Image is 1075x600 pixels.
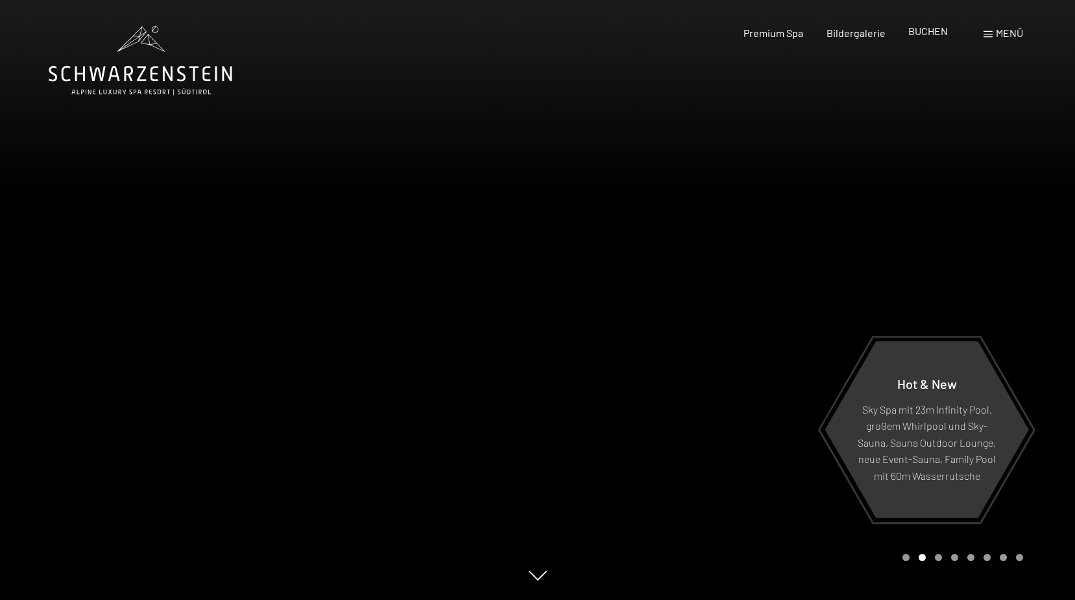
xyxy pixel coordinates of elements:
[996,27,1023,39] span: Menü
[1016,554,1023,561] div: Carousel Page 8
[824,340,1030,519] a: Hot & New Sky Spa mit 23m Infinity Pool, großem Whirlpool und Sky-Sauna, Sauna Outdoor Lounge, ne...
[1000,554,1007,561] div: Carousel Page 7
[827,27,886,39] a: Bildergalerie
[902,554,910,561] div: Carousel Page 1
[856,401,997,484] p: Sky Spa mit 23m Infinity Pool, großem Whirlpool und Sky-Sauna, Sauna Outdoor Lounge, neue Event-S...
[967,554,974,561] div: Carousel Page 5
[898,554,1023,561] div: Carousel Pagination
[919,554,926,561] div: Carousel Page 2 (Current Slide)
[908,25,948,37] a: BUCHEN
[897,375,957,391] span: Hot & New
[984,554,991,561] div: Carousel Page 6
[935,554,942,561] div: Carousel Page 3
[951,554,958,561] div: Carousel Page 4
[743,27,803,39] a: Premium Spa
